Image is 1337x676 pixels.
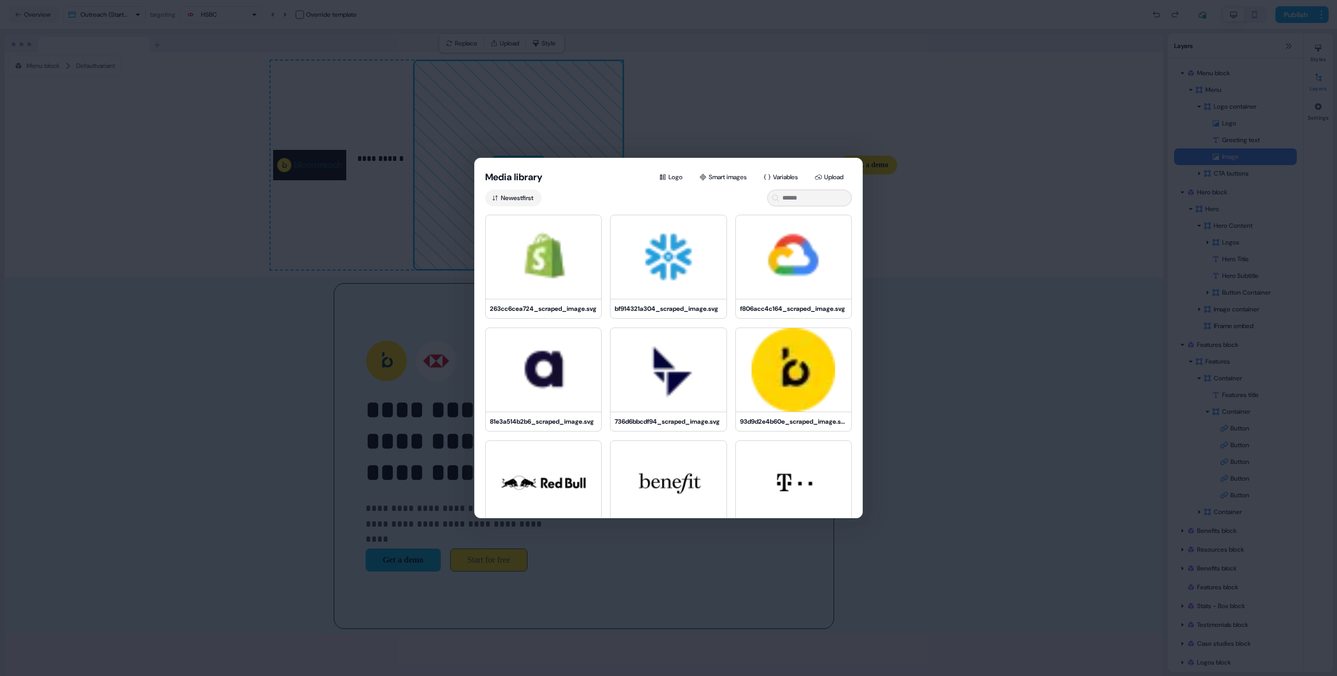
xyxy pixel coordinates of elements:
[490,304,597,314] div: 263cc6cea724_scraped_image.svg
[486,215,601,299] img: 263cc6cea724_scraped_image.svg
[490,416,597,427] div: 81e3a514b2b6_scraped_image.svg
[611,215,726,299] img: bf914321a304_scraped_image.svg
[485,171,543,183] button: Media library
[808,169,852,185] button: Upload
[693,169,755,185] button: Smart images
[486,441,601,525] img: cc234a1971f6_scraped_image.svg
[740,304,847,314] div: f806acc4c164_scraped_image.svg
[486,328,601,412] img: 81e3a514b2b6_scraped_image.svg
[615,304,722,314] div: bf914321a304_scraped_image.svg
[740,416,847,427] div: 93d9d2e4b60e_scraped_image.svg
[736,441,851,525] img: bc21c189f377_scraped_image.svg
[653,169,691,185] button: Logo
[736,215,851,299] img: f806acc4c164_scraped_image.svg
[611,328,726,412] img: 736d6bbcdf94_scraped_image.svg
[485,190,542,206] button: Newestfirst
[736,328,851,412] img: 93d9d2e4b60e_scraped_image.svg
[615,416,722,427] div: 736d6bbcdf94_scraped_image.svg
[611,441,726,525] img: af434a59948c_scraped_image.svg
[757,169,806,185] button: Variables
